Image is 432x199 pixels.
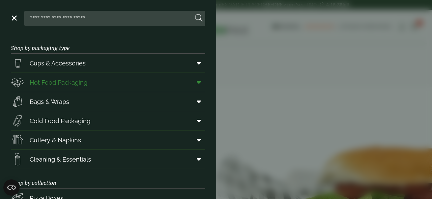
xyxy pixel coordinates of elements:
a: Bags & Wraps [11,92,205,111]
img: PintNhalf_cup.svg [11,56,24,70]
span: Bags & Wraps [30,97,69,106]
a: Cups & Accessories [11,54,205,73]
h3: Shop by collection [11,169,205,189]
span: Cold Food Packaging [30,116,90,125]
a: Cleaning & Essentials [11,150,205,169]
img: open-wipe.svg [11,152,24,166]
img: Cutlery.svg [11,133,24,147]
h3: Shop by packaging type [11,34,205,54]
span: Cleaning & Essentials [30,155,91,164]
button: Open CMP widget [3,179,20,196]
a: Cold Food Packaging [11,111,205,130]
a: Hot Food Packaging [11,73,205,92]
span: Cups & Accessories [30,59,86,68]
a: Cutlery & Napkins [11,131,205,149]
span: Cutlery & Napkins [30,136,81,145]
span: Hot Food Packaging [30,78,87,87]
img: Paper_carriers.svg [11,95,24,108]
img: Deli_box.svg [11,76,24,89]
img: Sandwich_box.svg [11,114,24,127]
